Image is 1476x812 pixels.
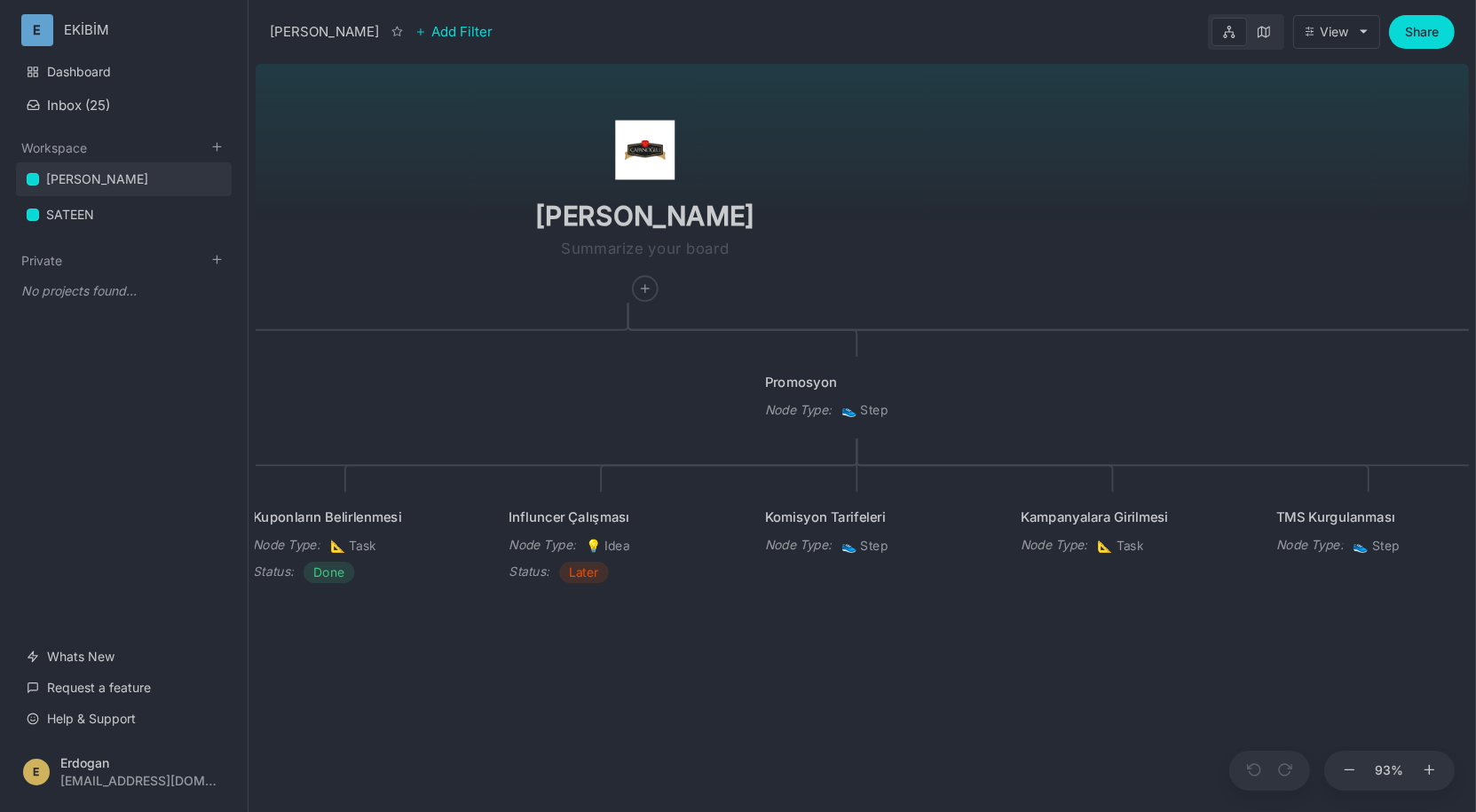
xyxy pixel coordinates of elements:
button: Private [21,253,62,268]
div: [PERSON_NAME] [270,21,379,43]
div: Node Type : [1276,535,1343,555]
div: EKİBİM [64,22,198,38]
div: Node Type : [509,535,575,555]
button: Inbox (25) [16,90,232,121]
div: E [21,14,53,46]
span: Task [330,536,376,556]
span: Step [841,401,888,421]
i: 👟 [1354,538,1372,554]
div: E [23,759,50,785]
a: SATEEN [16,198,232,232]
div: Promosyon [765,372,950,391]
button: Workspace [21,140,87,155]
div: Erdogan [60,756,217,769]
div: SATEEN [16,198,232,233]
div: [EMAIL_ADDRESS][DOMAIN_NAME] [60,774,217,787]
a: Whats New [16,640,232,674]
button: View [1293,15,1380,49]
a: Help & Support [16,702,232,736]
i: 💡 [586,538,604,554]
i: 📐 [1097,538,1116,554]
div: icon [409,67,881,303]
div: Node Type : [253,535,320,555]
a: [PERSON_NAME] [16,162,232,196]
div: Node Type : [765,535,832,555]
span: Later [569,563,598,582]
span: Step [841,536,888,556]
span: Idea [586,536,629,556]
button: Share [1389,15,1455,49]
div: Komisyon Tarifeleri [765,508,950,527]
div: Status : [509,562,549,581]
a: Dashboard [16,55,232,89]
div: Influncer ÇalışmasıNode Type:💡IdeaStatus:Later [493,492,710,599]
div: Kuponların Belirlenmesi [253,508,438,527]
span: Step [1354,536,1400,556]
div: Kampanyalara Girilmesi [1021,508,1205,527]
button: EEKİBİM [21,14,226,46]
div: Kuponların BelirlenmesiNode Type:📐TaskStatus:Done [238,492,454,599]
div: [PERSON_NAME] [46,169,148,190]
div: Node Type : [1021,535,1087,555]
div: [PERSON_NAME] [16,162,232,197]
a: Request a feature [16,671,232,705]
img: icon [615,121,675,180]
div: Kampanyalara GirilmesiNode Type:📐Task [1005,492,1221,572]
div: Private [16,270,232,312]
i: 👟 [841,403,860,419]
i: 📐 [330,538,349,554]
div: Node Type : [765,400,832,420]
div: SATEEN [46,204,94,225]
div: PromosyonNode Type:👟Step [749,356,966,437]
div: TMS Kurgulanması [1276,508,1461,527]
div: View [1320,25,1348,39]
span: Add Filter [426,21,493,43]
span: Done [313,563,344,582]
button: EErdogan[EMAIL_ADDRESS][DOMAIN_NAME] [16,745,232,798]
div: Workspace [16,157,232,239]
div: Komisyon TarifeleriNode Type:👟Step [749,492,966,572]
div: No projects found... [16,275,232,307]
i: 👟 [841,538,860,554]
span: Task [1097,536,1143,556]
div: Influncer Çalışması [509,508,693,527]
button: 93% [1369,751,1411,792]
div: Status : [253,562,294,581]
button: Add Filter [415,21,493,43]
